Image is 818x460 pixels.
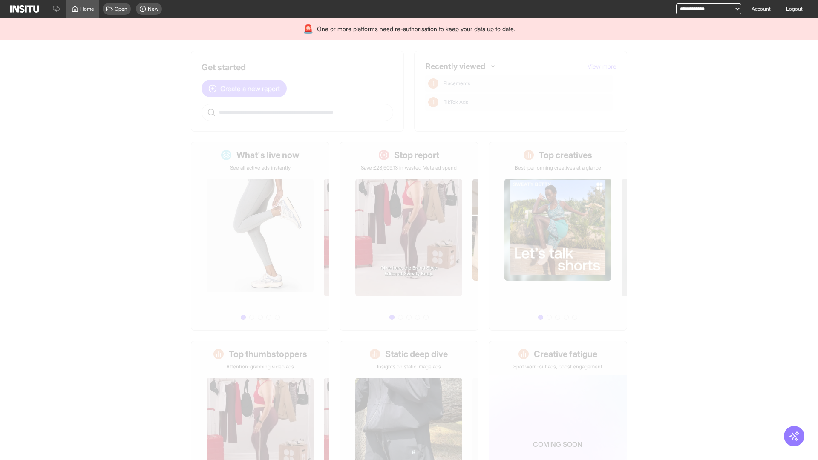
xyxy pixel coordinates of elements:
[115,6,127,12] span: Open
[303,23,314,35] div: 🚨
[80,6,94,12] span: Home
[317,25,515,33] span: One or more platforms need re-authorisation to keep your data up to date.
[148,6,158,12] span: New
[10,5,39,13] img: Logo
